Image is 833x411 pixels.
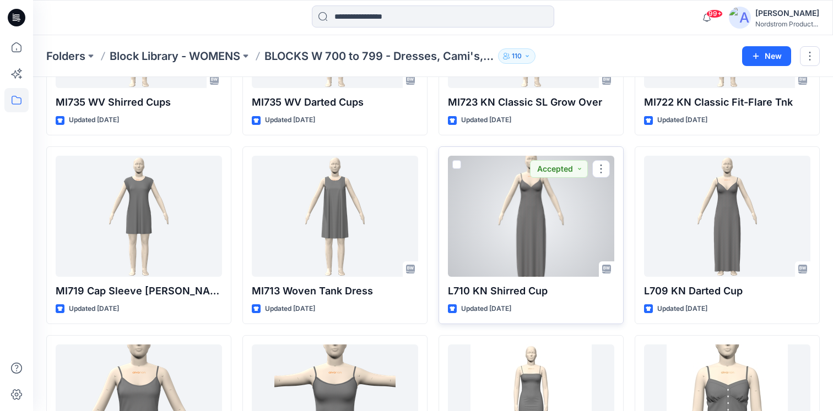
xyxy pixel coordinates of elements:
div: [PERSON_NAME] [755,7,819,20]
a: Block Library - WOMENS [110,48,240,64]
p: 110 [512,50,522,62]
button: New [742,46,791,66]
p: L710 KN Shirred Cup [448,283,614,299]
p: Updated [DATE] [265,114,315,126]
p: Updated [DATE] [657,114,707,126]
p: MI719 Cap Sleeve [PERSON_NAME] [56,283,222,299]
span: 99+ [706,9,723,18]
img: avatar [729,7,751,29]
p: MI713 Woven Tank Dress [252,283,418,299]
a: MI713 Woven Tank Dress [252,156,418,277]
p: MI735 WV Darted Cups [252,95,418,110]
p: Updated [DATE] [69,114,119,126]
p: Updated [DATE] [461,303,511,315]
p: Updated [DATE] [657,303,707,315]
p: MI722 KN Classic Fit-Flare Tnk [644,95,810,110]
a: MI719 Cap Sleeve Nitie [56,156,222,277]
p: BLOCKS W 700 to 799 - Dresses, Cami's, Gowns, Chemise [264,48,494,64]
a: L710 KN Shirred Cup [448,156,614,277]
button: 110 [498,48,535,64]
a: Folders [46,48,85,64]
p: MI735 WV Shirred Cups [56,95,222,110]
p: Updated [DATE] [69,303,119,315]
div: Nordstrom Product... [755,20,819,28]
p: MI723 KN Classic SL Grow Over [448,95,614,110]
p: L709 KN Darted Cup [644,283,810,299]
a: L709 KN Darted Cup [644,156,810,277]
p: Updated [DATE] [461,114,511,126]
p: Updated [DATE] [265,303,315,315]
